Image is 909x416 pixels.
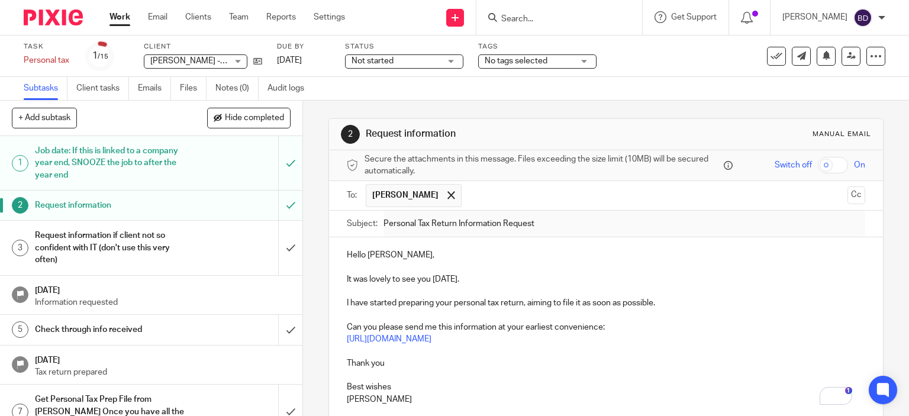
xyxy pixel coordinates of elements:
p: It was lovely to see you [DATE]. [347,273,866,285]
a: Team [229,11,249,23]
label: Client [144,42,262,51]
h1: Request information [35,196,189,214]
div: 3 [12,240,28,256]
span: On [854,159,865,171]
span: Secure the attachments in this message. Files exceeding the size limit (10MB) will be secured aut... [365,153,721,178]
div: Personal tax [24,54,71,66]
span: [DATE] [277,56,302,65]
label: Task [24,42,71,51]
div: 2 [12,197,28,214]
span: Not started [352,57,394,65]
label: Due by [277,42,330,51]
img: Pixie [24,9,83,25]
span: No tags selected [485,57,547,65]
span: [PERSON_NAME] [372,189,439,201]
label: To: [347,189,360,201]
h1: [DATE] [35,351,291,366]
label: Tags [478,42,597,51]
p: Can you please send me this information at your earliest convenience: [347,321,866,333]
a: Emails [138,77,171,100]
h1: Check through info received [35,321,189,338]
span: Hide completed [225,114,284,123]
h1: Job date: If this is linked to a company year end, SNOOZE the job to after the year end [35,142,189,184]
p: Information requested [35,296,291,308]
label: Status [345,42,463,51]
a: Subtasks [24,77,67,100]
div: 5 [12,321,28,338]
a: Notes (0) [215,77,259,100]
img: svg%3E [853,8,872,27]
div: To enrich screen reader interactions, please activate Accessibility in Grammarly extension settings [329,237,884,414]
p: Thank you [347,357,866,369]
p: Hello [PERSON_NAME], [347,249,866,261]
input: Search [500,14,607,25]
div: Manual email [813,130,871,139]
h1: Request information if client not so confident with IT (don't use this very often) [35,227,189,269]
div: 2 [341,125,360,144]
span: Get Support [671,13,717,21]
p: Tax return prepared [35,366,291,378]
a: Reports [266,11,296,23]
a: Files [180,77,207,100]
p: [PERSON_NAME] [782,11,847,23]
div: 1 [12,155,28,172]
h1: [DATE] [35,282,291,296]
button: Hide completed [207,108,291,128]
h1: Request information [366,128,631,140]
button: + Add subtask [12,108,77,128]
p: I have started preparing your personal tax return, aiming to file it as soon as possible. [347,297,866,309]
a: Client tasks [76,77,129,100]
p: Best wishes [347,381,866,393]
a: Audit logs [267,77,313,100]
div: 1 [92,49,108,63]
a: Clients [185,11,211,23]
a: Settings [314,11,345,23]
a: Email [148,11,167,23]
small: /15 [98,53,108,60]
a: Work [109,11,130,23]
span: Switch off [775,159,812,171]
p: [PERSON_NAME] [347,394,866,405]
button: Cc [847,186,865,204]
span: [PERSON_NAME] - Sole Trader [150,57,263,65]
a: [URL][DOMAIN_NAME] [347,335,431,343]
label: Subject: [347,218,378,230]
